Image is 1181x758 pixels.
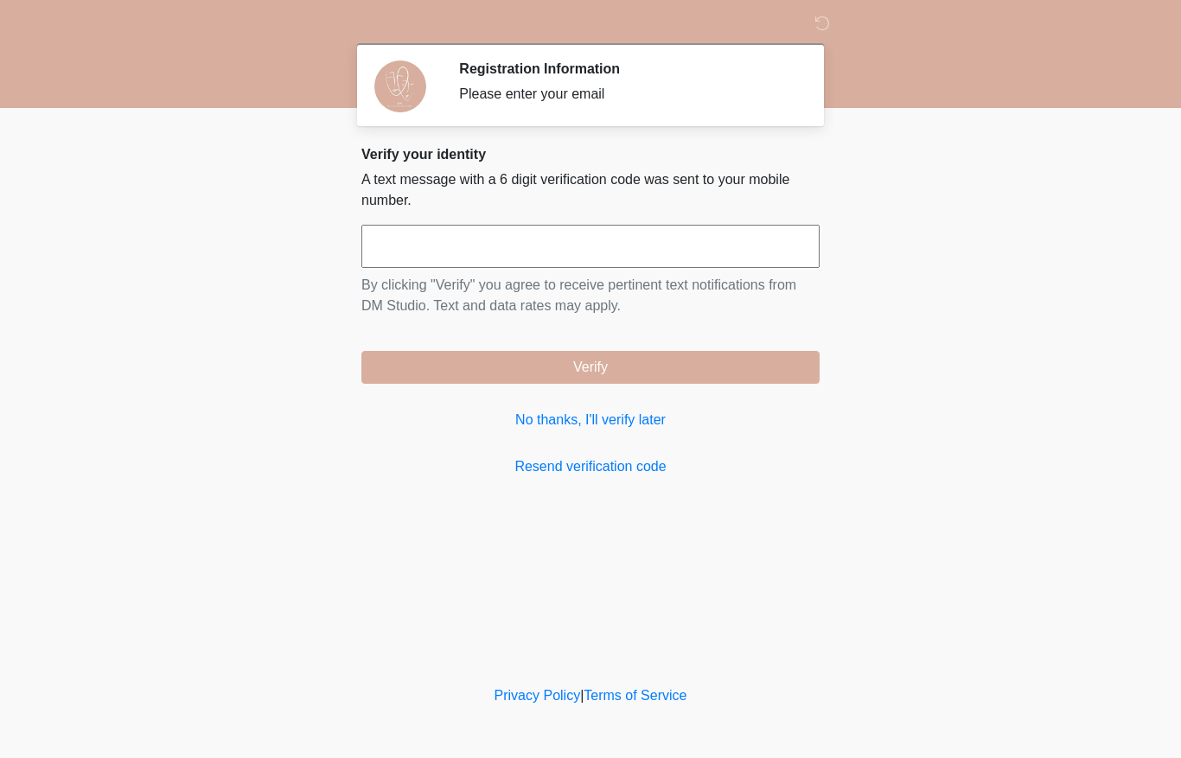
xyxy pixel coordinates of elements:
a: Resend verification code [361,456,820,477]
a: No thanks, I'll verify later [361,410,820,430]
a: Privacy Policy [495,688,581,703]
img: DM Studio Logo [344,13,367,35]
div: Please enter your email [459,84,794,105]
h2: Verify your identity [361,146,820,162]
p: A text message with a 6 digit verification code was sent to your mobile number. [361,169,820,211]
button: Verify [361,351,820,384]
img: Agent Avatar [374,61,426,112]
a: Terms of Service [584,688,686,703]
p: By clicking "Verify" you agree to receive pertinent text notifications from DM Studio. Text and d... [361,275,820,316]
h2: Registration Information [459,61,794,77]
a: | [580,688,584,703]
